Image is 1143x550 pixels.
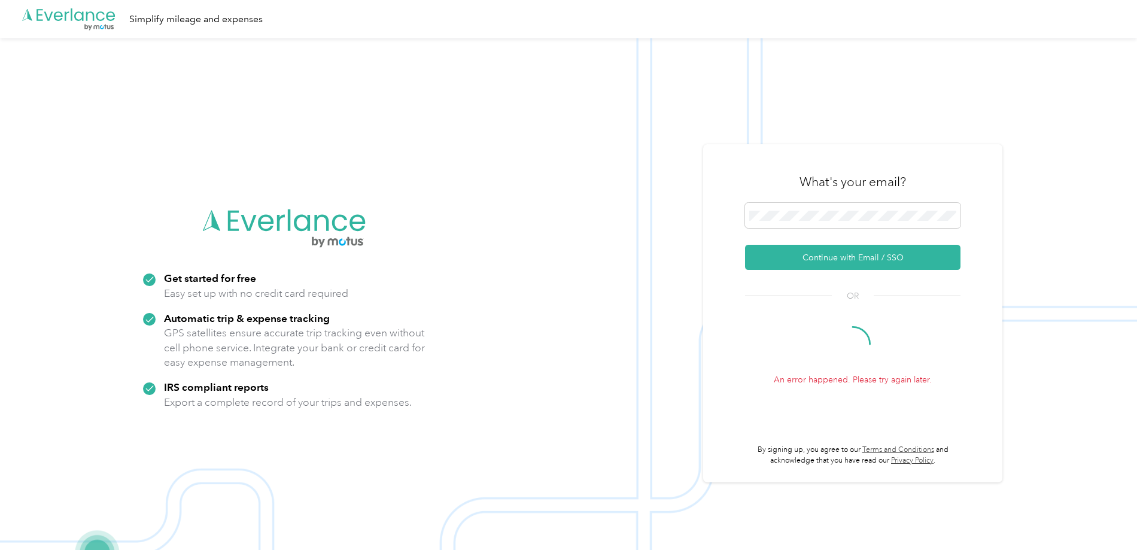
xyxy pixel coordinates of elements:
p: By signing up, you agree to our and acknowledge that you have read our . [745,445,960,466]
strong: Automatic trip & expense tracking [164,312,330,324]
a: Terms and Conditions [862,445,934,454]
strong: IRS compliant reports [164,381,269,393]
p: GPS satellites ensure accurate trip tracking even without cell phone service. Integrate your bank... [164,326,425,370]
p: Export a complete record of your trips and expenses. [164,395,412,410]
p: Easy set up with no credit card required [164,286,348,301]
h3: What's your email? [800,174,906,190]
span: OR [832,290,874,302]
strong: Get started for free [164,272,256,284]
p: An error happened. Please try again later. [745,373,960,386]
a: Privacy Policy [891,456,934,465]
div: Simplify mileage and expenses [129,12,263,27]
button: Continue with Email / SSO [745,245,960,270]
